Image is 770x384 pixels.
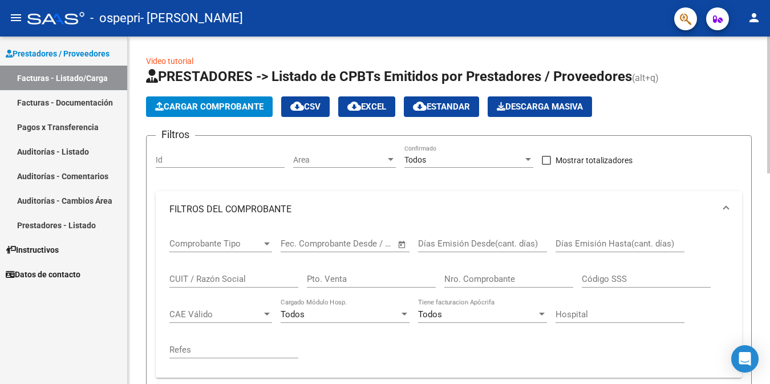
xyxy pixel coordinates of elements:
[9,11,23,25] mat-icon: menu
[281,239,318,249] input: Start date
[632,72,659,83] span: (alt+q)
[293,155,386,165] span: Area
[488,96,592,117] button: Descarga Masiva
[90,6,140,31] span: - ospepri
[169,203,715,216] mat-panel-title: FILTROS DEL COMPROBANTE
[169,309,262,320] span: CAE Válido
[404,96,479,117] button: Estandar
[146,56,193,66] a: Video tutorial
[413,102,470,112] span: Estandar
[747,11,761,25] mat-icon: person
[156,127,195,143] h3: Filtros
[497,102,583,112] span: Descarga Masiva
[156,228,742,378] div: FILTROS DEL COMPROBANTE
[146,96,273,117] button: Cargar Comprobante
[731,345,759,373] div: Open Intercom Messenger
[156,191,742,228] mat-expansion-panel-header: FILTROS DEL COMPROBANTE
[418,309,442,320] span: Todos
[155,102,264,112] span: Cargar Comprobante
[6,268,80,281] span: Datos de contacto
[290,102,321,112] span: CSV
[169,239,262,249] span: Comprobante Tipo
[404,155,426,164] span: Todos
[347,99,361,113] mat-icon: cloud_download
[488,96,592,117] app-download-masive: Descarga masiva de comprobantes (adjuntos)
[347,102,386,112] span: EXCEL
[328,239,383,249] input: End date
[556,153,633,167] span: Mostrar totalizadores
[6,47,110,60] span: Prestadores / Proveedores
[281,96,330,117] button: CSV
[396,238,409,251] button: Open calendar
[413,99,427,113] mat-icon: cloud_download
[6,244,59,256] span: Instructivos
[290,99,304,113] mat-icon: cloud_download
[338,96,395,117] button: EXCEL
[146,68,632,84] span: PRESTADORES -> Listado de CPBTs Emitidos por Prestadores / Proveedores
[140,6,243,31] span: - [PERSON_NAME]
[281,309,305,320] span: Todos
